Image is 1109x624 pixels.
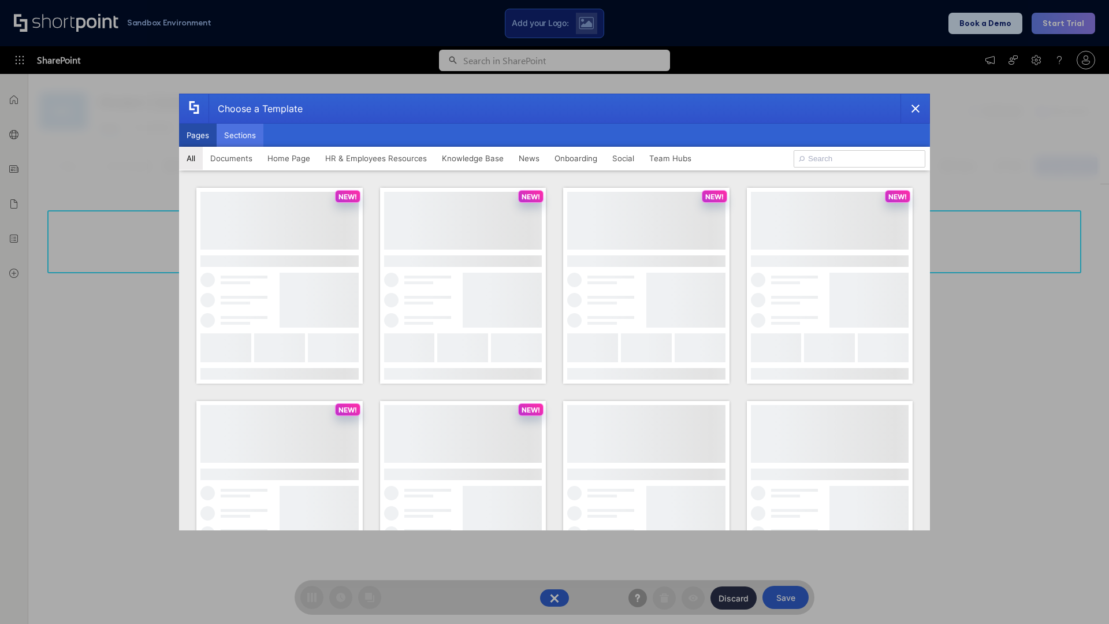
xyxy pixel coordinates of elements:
[179,94,930,530] div: template selector
[318,147,434,170] button: HR & Employees Resources
[209,94,303,123] div: Choose a Template
[434,147,511,170] button: Knowledge Base
[1051,569,1109,624] iframe: Chat Widget
[642,147,699,170] button: Team Hubs
[511,147,547,170] button: News
[522,406,540,414] p: NEW!
[179,147,203,170] button: All
[217,124,263,147] button: Sections
[179,124,217,147] button: Pages
[794,150,925,168] input: Search
[705,192,724,201] p: NEW!
[338,192,357,201] p: NEW!
[547,147,605,170] button: Onboarding
[338,406,357,414] p: NEW!
[888,192,907,201] p: NEW!
[203,147,260,170] button: Documents
[522,192,540,201] p: NEW!
[605,147,642,170] button: Social
[260,147,318,170] button: Home Page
